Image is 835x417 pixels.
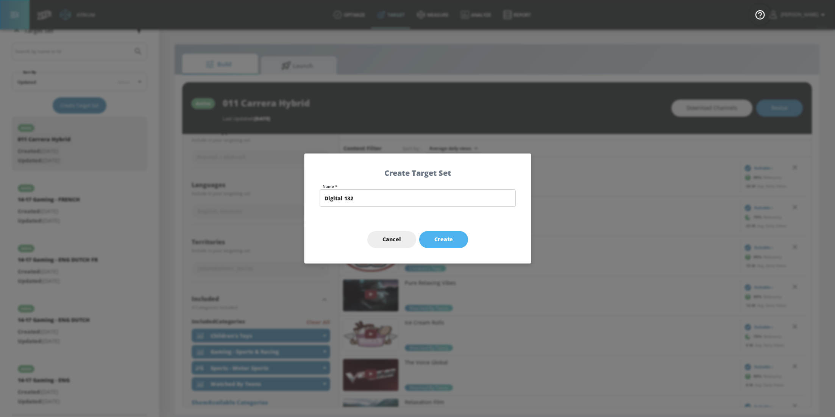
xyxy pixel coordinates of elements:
span: Cancel [382,235,401,244]
button: Create [419,231,468,248]
button: Open Resource Center [749,4,771,25]
label: Name * [323,184,516,188]
span: Create [434,235,453,244]
h5: Create Target Set [320,169,516,177]
button: Cancel [367,231,416,248]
